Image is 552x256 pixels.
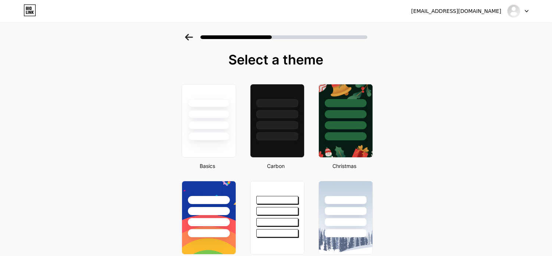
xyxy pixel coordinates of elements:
div: Christmas [316,162,373,170]
div: Carbon [248,162,305,170]
div: Basics [179,162,236,170]
img: matchpari999 [507,4,521,18]
div: Select a theme [179,52,374,67]
div: [EMAIL_ADDRESS][DOMAIN_NAME] [411,7,501,15]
